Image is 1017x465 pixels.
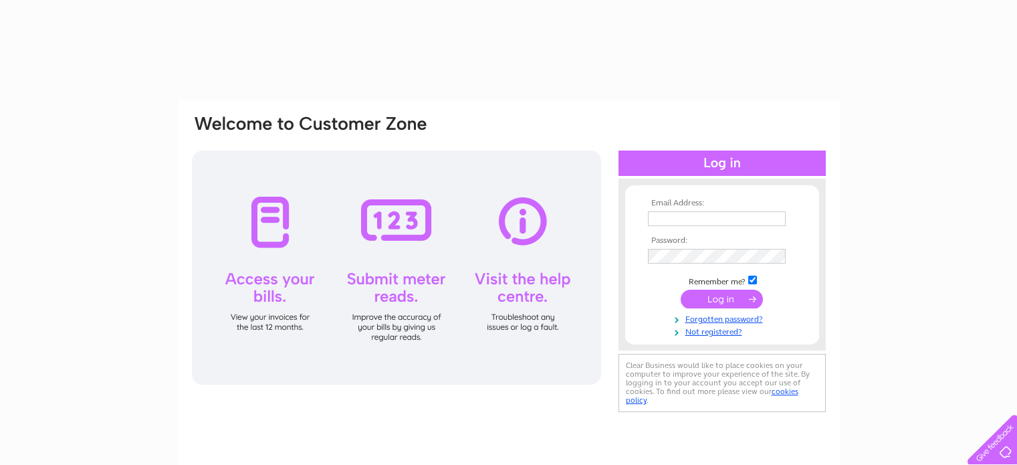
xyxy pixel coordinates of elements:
div: Clear Business would like to place cookies on your computer to improve your experience of the sit... [618,354,826,412]
a: Forgotten password? [648,312,800,324]
td: Remember me? [645,274,800,287]
input: Submit [681,290,763,308]
a: cookies policy [626,387,798,405]
a: Not registered? [648,324,800,337]
th: Email Address: [645,199,800,208]
th: Password: [645,236,800,246]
